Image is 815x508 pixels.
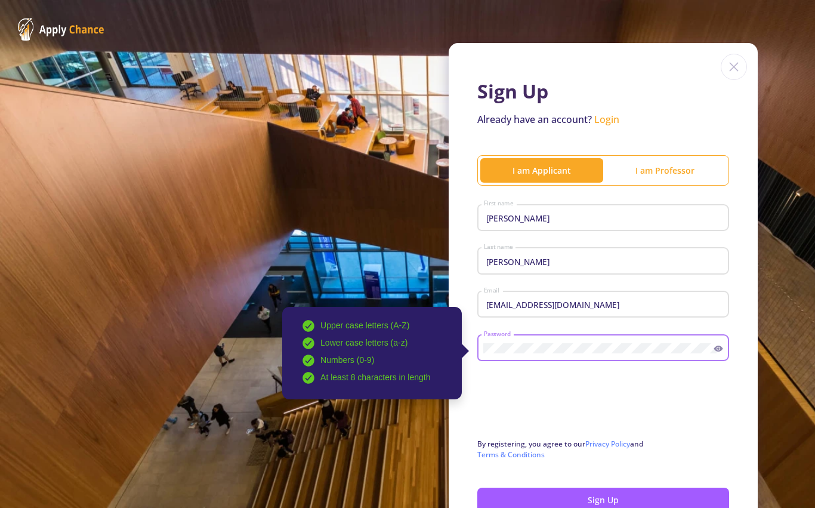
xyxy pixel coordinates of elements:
[721,54,747,80] img: close icon
[477,439,729,460] p: By registering, you agree to our and
[480,164,603,177] div: I am Applicant
[477,383,659,429] iframe: reCAPTCHA
[18,18,104,41] img: ApplyChance Logo
[320,321,409,331] span: Upper case letters (A-Z)
[477,449,545,460] a: Terms & Conditions
[477,80,729,103] h1: Sign Up
[320,373,430,383] span: At least 8 characters in length
[594,113,619,126] a: Login
[603,164,726,177] div: I am Professor
[320,356,374,365] span: Numbers (0-9)
[477,112,729,127] p: Already have an account?
[320,338,407,348] span: Lower case letters (a-z)
[585,439,630,449] a: Privacy Policy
